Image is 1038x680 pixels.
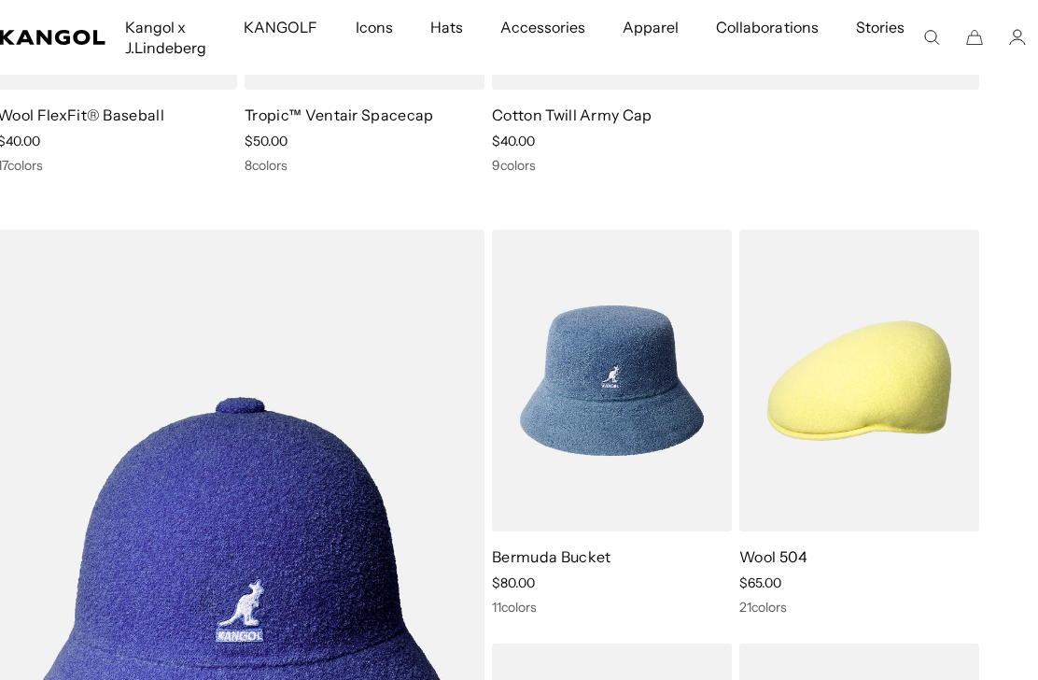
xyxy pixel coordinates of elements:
div: 11 colors [492,599,732,616]
div: 9 colors [492,157,979,174]
a: Bermuda Bucket [492,547,610,566]
button: Cart [966,29,983,46]
a: Wool 504 [739,547,808,566]
span: $50.00 [245,133,288,149]
span: $65.00 [739,574,781,591]
a: Account [1009,29,1026,46]
div: 8 colors [245,157,484,174]
span: $80.00 [492,574,535,591]
summary: Search here [923,29,940,46]
img: Wool 504 [739,230,979,531]
a: Tropic™ Ventair Spacecap [245,106,434,124]
div: 21 colors [739,599,979,616]
span: $40.00 [492,133,535,149]
a: Cotton Twill Army Cap [492,106,652,124]
img: Bermuda Bucket [492,230,732,531]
